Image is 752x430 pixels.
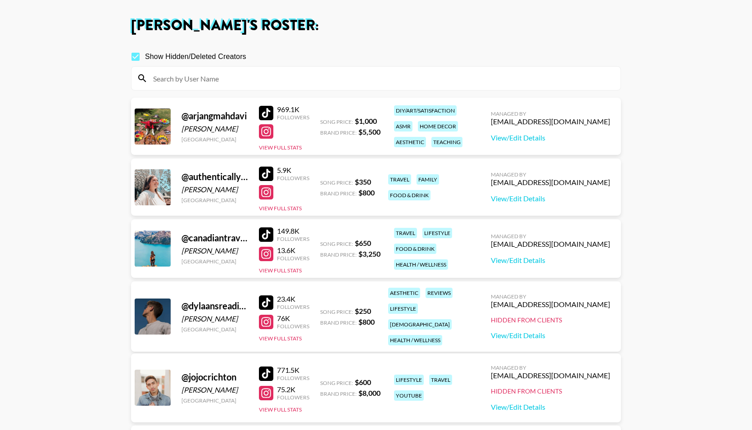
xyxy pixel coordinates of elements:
[181,171,248,182] div: @ authenticallykara
[394,121,412,131] div: asmr
[388,319,452,330] div: [DEMOGRAPHIC_DATA]
[491,331,610,340] a: View/Edit Details
[259,267,302,274] button: View Full Stats
[320,179,353,186] span: Song Price:
[277,394,309,401] div: Followers
[320,390,357,397] span: Brand Price:
[181,300,248,312] div: @ dylaansreading
[388,190,430,200] div: food & drink
[355,307,371,315] strong: $ 250
[418,121,458,131] div: home decor
[320,190,357,197] span: Brand Price:
[181,246,248,255] div: [PERSON_NAME]
[358,249,381,258] strong: $ 3,250
[355,239,371,247] strong: $ 650
[491,364,610,371] div: Managed By
[388,335,442,345] div: health / wellness
[181,110,248,122] div: @ arjangmahdavi
[355,378,371,386] strong: $ 600
[320,380,353,386] span: Song Price:
[320,251,357,258] span: Brand Price:
[277,105,309,114] div: 969.1K
[388,303,418,314] div: lifestyle
[277,255,309,262] div: Followers
[259,335,302,342] button: View Full Stats
[388,174,411,185] div: travel
[491,110,610,117] div: Managed By
[181,197,248,204] div: [GEOGRAPHIC_DATA]
[394,228,417,238] div: travel
[491,293,610,300] div: Managed By
[358,127,381,136] strong: $ 5,500
[491,178,610,187] div: [EMAIL_ADDRESS][DOMAIN_NAME]
[181,326,248,333] div: [GEOGRAPHIC_DATA]
[181,258,248,265] div: [GEOGRAPHIC_DATA]
[320,308,353,315] span: Song Price:
[181,185,248,194] div: [PERSON_NAME]
[320,118,353,125] span: Song Price:
[394,375,424,385] div: lifestyle
[277,303,309,310] div: Followers
[277,175,309,181] div: Followers
[277,246,309,255] div: 13.6K
[491,387,610,395] div: Hidden from Clients
[388,288,420,298] div: aesthetic
[145,51,246,62] span: Show Hidden/Deleted Creators
[491,133,610,142] a: View/Edit Details
[277,235,309,242] div: Followers
[148,71,615,86] input: Search by User Name
[355,177,371,186] strong: $ 350
[131,18,621,33] h1: [PERSON_NAME] 's Roster:
[394,259,448,270] div: health / wellness
[181,385,248,394] div: [PERSON_NAME]
[491,117,610,126] div: [EMAIL_ADDRESS][DOMAIN_NAME]
[259,205,302,212] button: View Full Stats
[491,240,610,249] div: [EMAIL_ADDRESS][DOMAIN_NAME]
[491,371,610,380] div: [EMAIL_ADDRESS][DOMAIN_NAME]
[431,137,462,147] div: teaching
[358,389,381,397] strong: $ 8,000
[277,366,309,375] div: 771.5K
[277,314,309,323] div: 76K
[277,226,309,235] div: 149.8K
[394,390,424,401] div: youtube
[394,244,436,254] div: food & drink
[491,171,610,178] div: Managed By
[259,144,302,151] button: View Full Stats
[394,137,426,147] div: aesthetic
[417,174,439,185] div: family
[355,117,377,125] strong: $ 1,000
[277,166,309,175] div: 5.9K
[181,136,248,143] div: [GEOGRAPHIC_DATA]
[259,406,302,413] button: View Full Stats
[181,314,248,323] div: [PERSON_NAME]
[277,114,309,121] div: Followers
[181,371,248,383] div: @ jojocrichton
[491,316,610,324] div: Hidden from Clients
[394,105,457,116] div: diy/art/satisfaction
[491,300,610,309] div: [EMAIL_ADDRESS][DOMAIN_NAME]
[491,256,610,265] a: View/Edit Details
[422,228,452,238] div: lifestyle
[491,233,610,240] div: Managed By
[277,385,309,394] div: 75.2K
[181,397,248,404] div: [GEOGRAPHIC_DATA]
[358,317,375,326] strong: $ 800
[181,124,248,133] div: [PERSON_NAME]
[277,323,309,330] div: Followers
[426,288,453,298] div: reviews
[320,129,357,136] span: Brand Price:
[358,188,375,197] strong: $ 800
[320,319,357,326] span: Brand Price:
[181,232,248,244] div: @ canadiantravelgal
[320,240,353,247] span: Song Price:
[429,375,452,385] div: travel
[277,375,309,381] div: Followers
[491,403,610,412] a: View/Edit Details
[277,294,309,303] div: 23.4K
[491,194,610,203] a: View/Edit Details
